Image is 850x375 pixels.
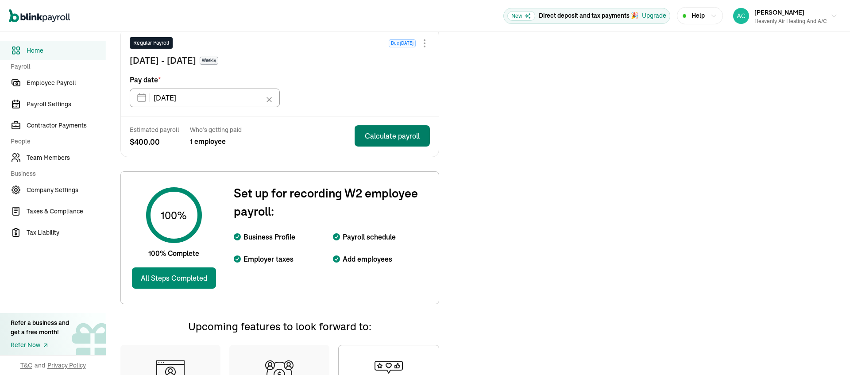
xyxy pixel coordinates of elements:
[27,100,106,109] span: Payroll Settings
[243,254,294,264] span: Employer taxes
[130,74,161,85] span: Pay date
[234,184,432,220] span: Set up for recording W2 employee payroll:
[27,121,106,130] span: Contractor Payments
[148,248,199,259] span: 100% Complete
[642,11,666,20] button: Upgrade
[11,137,100,146] span: People
[11,318,69,337] div: Refer a business and get a free month!
[132,267,216,289] button: All Steps Completed
[27,207,106,216] span: Taxes & Compliance
[190,136,242,147] span: 1 employee
[130,89,280,107] input: XX/XX/XX
[343,254,392,264] span: Add employees
[343,232,396,242] span: Payroll schedule
[130,54,196,67] span: [DATE] - [DATE]
[27,228,106,237] span: Tax Liability
[692,11,705,20] span: Help
[754,8,804,16] span: [PERSON_NAME]
[9,3,70,29] nav: Global
[11,62,100,71] span: Payroll
[539,11,638,20] p: Direct deposit and tax payments 🎉
[389,39,416,47] span: Due [DATE]
[200,57,218,65] span: Weekly
[27,153,106,162] span: Team Members
[27,46,106,55] span: Home
[20,361,32,370] span: T&C
[130,136,179,148] span: $ 400.00
[507,11,535,21] span: New
[652,19,850,375] iframe: Chat Widget
[130,125,179,134] span: Estimated payroll
[730,5,841,27] button: [PERSON_NAME]Heavenly air Heating and a/c
[190,125,242,134] span: Who’s getting paid
[677,7,723,24] button: Help
[27,186,106,195] span: Company Settings
[754,17,827,25] div: Heavenly air Heating and a/c
[188,320,371,333] span: Upcoming features to look forward to:
[355,125,430,147] button: Calculate payroll
[243,232,295,242] span: Business Profile
[133,39,169,47] span: Regular Payroll
[27,78,106,88] span: Employee Payroll
[11,169,100,178] span: Business
[11,340,69,350] a: Refer Now
[47,361,86,370] span: Privacy Policy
